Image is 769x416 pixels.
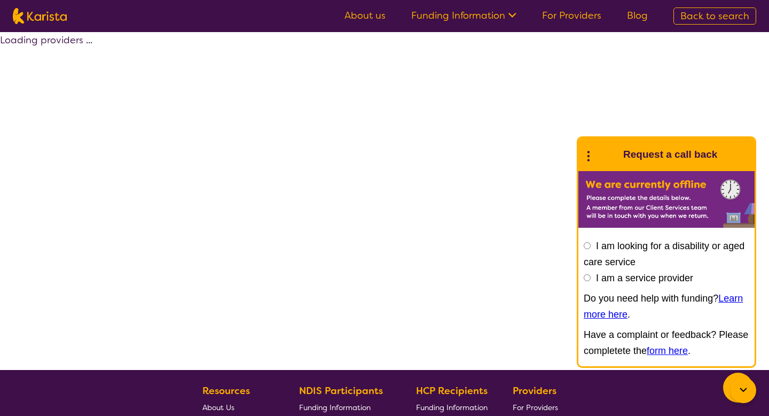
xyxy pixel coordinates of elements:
a: For Providers [513,399,562,415]
span: About Us [202,403,234,412]
a: form here [647,345,688,356]
b: NDIS Participants [299,384,383,397]
a: For Providers [542,9,601,22]
b: Providers [513,384,556,397]
a: About Us [202,399,274,415]
span: Back to search [680,10,749,22]
p: Do you need help with funding? . [584,290,749,322]
a: About us [344,9,386,22]
label: I am a service provider [596,273,693,283]
a: Blog [627,9,648,22]
b: HCP Recipients [416,384,488,397]
label: I am looking for a disability or aged care service [584,241,744,267]
a: Back to search [673,7,756,25]
span: Funding Information [299,403,371,412]
img: Karista [595,144,617,165]
a: Funding Information [299,399,391,415]
span: For Providers [513,403,558,412]
button: Channel Menu [723,373,753,403]
img: Karista logo [13,8,67,24]
a: Funding Information [416,399,488,415]
span: Funding Information [416,403,488,412]
img: Karista offline chat form to request call back [578,171,755,228]
p: Have a complaint or feedback? Please completete the . [584,327,749,359]
a: Funding Information [411,9,516,22]
b: Resources [202,384,250,397]
h1: Request a call back [623,147,717,163]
